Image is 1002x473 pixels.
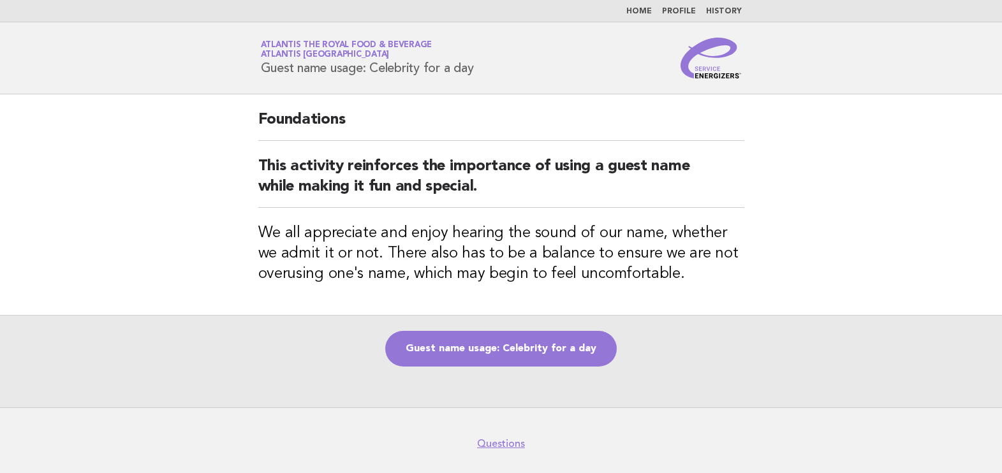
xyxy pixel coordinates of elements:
[261,41,432,59] a: Atlantis the Royal Food & BeverageAtlantis [GEOGRAPHIC_DATA]
[662,8,696,15] a: Profile
[706,8,742,15] a: History
[261,41,474,75] h1: Guest name usage: Celebrity for a day
[681,38,742,78] img: Service Energizers
[258,223,744,284] h3: We all appreciate and enjoy hearing the sound of our name, whether we admit it or not. There also...
[258,110,744,141] h2: Foundations
[477,437,525,450] a: Questions
[385,331,617,367] a: Guest name usage: Celebrity for a day
[626,8,652,15] a: Home
[261,51,390,59] span: Atlantis [GEOGRAPHIC_DATA]
[258,156,744,208] h2: This activity reinforces the importance of using a guest name while making it fun and special.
